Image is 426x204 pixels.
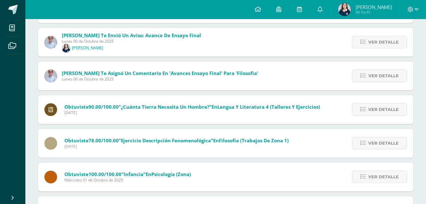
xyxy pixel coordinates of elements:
img: 42b474875078ad307b7aafb8902621bc.png [338,3,351,16]
span: Ver detalle [368,171,399,183]
span: [PERSON_NAME] te envió un aviso: Avance de ensayo final [62,32,201,38]
span: Miércoles 01 de Octubre de 2025 [64,177,191,183]
span: Lunes 06 de Octubre de 2025 [62,76,258,82]
span: Lunes 06 de Octubre de 2025 [62,38,201,44]
span: Obtuviste en [64,171,191,177]
span: Lengua y Literatura 4 (Talleres y ejercicios) [217,104,320,110]
span: 90.00/100.00 [88,104,119,110]
span: "¿Cuánta tierra necesita un hombre?" [119,104,212,110]
span: [DATE] [64,144,289,149]
img: 67676cb97f0fc4ab5da42e77f98a9c5b.png [62,44,70,52]
img: 05091304216df6e21848a617ddd75094.png [44,70,57,82]
span: Filosofía (Trabajos de zona 1) [219,137,289,144]
span: [DATE] [64,110,320,115]
p: [PERSON_NAME] [72,45,103,51]
span: Ver detalle [368,104,399,115]
span: Obtuviste en [64,137,289,144]
span: Psicología (Zona) [151,171,191,177]
span: Ver detalle [368,36,399,48]
span: [PERSON_NAME] [356,4,392,10]
span: "Ejercicio Descripción fenomenológica" [119,137,213,144]
span: 78.00/100.00 [88,137,119,144]
span: "Infancia" [121,171,146,177]
span: 100.00/100.00 [88,171,121,177]
span: [PERSON_NAME] te asignó un comentario en 'Avances Ensayo Final' para 'Filosofía' [62,70,258,76]
span: Obtuviste en [64,104,320,110]
span: Ver detalle [368,137,399,149]
img: 05091304216df6e21848a617ddd75094.png [44,36,57,49]
span: Ver detalle [368,70,399,82]
span: Mi Perfil [356,10,392,15]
